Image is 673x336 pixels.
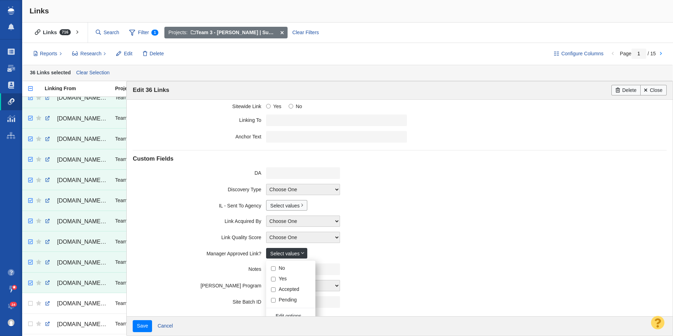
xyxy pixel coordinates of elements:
[611,85,640,95] a: Delete
[30,69,71,75] strong: 36 Links selected
[640,85,667,95] a: Close
[115,193,235,208] div: Team 3 - [PERSON_NAME] | Summer | [PERSON_NAME]\Credit One Bank\Credit One Bank - Digital PR - Ra...
[124,50,132,57] span: Edit
[57,116,117,122] span: [DOMAIN_NAME][URL]
[45,154,109,166] a: [DOMAIN_NAME][URL]
[115,234,235,249] div: Team 3 - [PERSON_NAME] | Summer | [PERSON_NAME]\Credit One Bank\Credit One - Digital PR - The Soc...
[80,50,101,57] span: Research
[289,101,302,110] label: No
[153,321,177,331] a: Cancel
[45,216,109,228] a: [DOMAIN_NAME][URL]
[8,6,14,15] img: buzzstream_logo_iconsimple.png
[279,275,287,282] label: Yes
[133,248,266,257] label: Manager Approved Link?
[57,218,117,224] span: [DOMAIN_NAME][URL]
[133,232,266,241] label: Link Quality Score
[45,113,109,125] a: [DOMAIN_NAME][URL]
[115,295,235,311] div: Team 3 - [PERSON_NAME] | Summer | [PERSON_NAME]\Credit One Bank\Credit One Bank - Digital PR - Ra...
[151,30,158,36] span: 1
[289,104,293,108] input: No
[133,131,266,140] label: Anchor Text
[45,133,109,145] a: [DOMAIN_NAME][URL]
[191,30,367,35] span: Team 3 - [PERSON_NAME] | Summer | [PERSON_NAME]\Credit One Bank
[133,320,152,332] input: Save
[115,152,235,167] div: Team 3 - [PERSON_NAME] | Summer | [PERSON_NAME]\Credit One Bank\Credit One Bank - Digital PR - Ge...
[57,239,117,245] span: [DOMAIN_NAME][URL]
[30,48,66,60] button: Reports
[115,111,235,126] div: Team 3 - [PERSON_NAME] | Summer | [PERSON_NAME]\Credit One Bank\Credit One - Digital PR - The Soc...
[115,86,241,91] div: Project
[112,48,136,60] button: Edit
[115,131,235,146] div: Team 3 - [PERSON_NAME] | Summer | [PERSON_NAME]\Credit One Bank\Credit One Bank - Digital PR - Ge...
[133,167,266,176] label: DA
[45,318,109,330] a: [DOMAIN_NAME][URL]
[125,26,162,39] span: Filter
[45,236,109,248] a: [DOMAIN_NAME][URL]
[57,198,117,204] span: [DOMAIN_NAME][URL]
[279,286,299,292] label: Accepted
[139,48,168,60] button: Delete
[57,157,117,163] span: [DOMAIN_NAME][URL]
[133,114,266,123] label: Linking To
[150,50,164,57] span: Delete
[40,50,57,57] span: Reports
[57,321,117,327] span: [DOMAIN_NAME][URL]
[45,277,109,289] a: [DOMAIN_NAME][URL]
[266,248,307,259] a: Select values
[169,29,188,36] span: Projects:
[45,298,109,310] a: [DOMAIN_NAME][URL]
[133,155,666,162] h4: Custom Fields
[115,254,235,269] div: Team 3 - [PERSON_NAME] | Summer | [PERSON_NAME]\Credit One Bank\Credit One - Digital PR - The Soc...
[266,311,320,321] a: Edit options...
[45,86,114,91] div: Linking From
[57,280,117,286] span: [DOMAIN_NAME][URL]
[133,184,266,193] label: Discovery Type
[75,68,111,78] a: Clear Selection
[133,280,266,289] label: [PERSON_NAME] Program
[115,172,235,187] div: Team 3 - [PERSON_NAME] | Summer | [PERSON_NAME]\Credit One Bank\Credit One Bank - Digital PR - Ra...
[45,86,114,92] a: Linking From
[133,87,169,93] span: Edit 36 Links
[266,104,271,108] input: Yes
[57,260,117,266] span: [DOMAIN_NAME][URL]
[279,297,297,303] label: Pending
[561,50,604,57] span: Configure Columns
[57,95,209,101] span: [DOMAIN_NAME][URL][PERSON_NAME][PERSON_NAME]
[133,216,266,224] label: Link Acquired By
[279,265,285,271] label: No
[68,48,110,60] button: Research
[8,319,15,326] img: 0a657928374d280f0cbdf2a1688580e1
[133,296,266,305] label: Site Batch ID
[93,26,122,39] input: Search
[57,136,117,142] span: [DOMAIN_NAME][URL]
[45,257,109,269] a: [DOMAIN_NAME][URL]
[133,200,266,209] label: IL - Sent To Agency
[266,101,281,110] label: Yes
[57,300,117,306] span: [DOMAIN_NAME][URL]
[133,101,266,110] label: Sitewide Link
[620,51,656,56] span: Page / 15
[30,7,49,15] span: Links
[45,92,109,104] a: [DOMAIN_NAME][URL][PERSON_NAME][PERSON_NAME]
[45,174,109,186] a: [DOMAIN_NAME][URL]
[10,302,17,307] span: 24
[115,90,235,105] div: Team 3 - [PERSON_NAME] | Summer | [PERSON_NAME]\Credit One Bank\Credit One - Digital PR - The Soc...
[550,48,608,60] button: Configure Columns
[288,27,323,39] div: Clear Filters
[115,316,235,331] div: Team 3 - [PERSON_NAME] | Summer | [PERSON_NAME]\Credit One Bank\Credit One Bank - Digital PR - Ra...
[266,200,307,211] a: Select values
[57,177,117,183] span: [DOMAIN_NAME][URL]
[115,275,235,290] div: Team 3 - [PERSON_NAME] | Summer | [PERSON_NAME]\Credit One Bank\Credit One - Digital PR - The Soc...
[45,195,109,207] a: [DOMAIN_NAME][URL]
[133,263,266,272] label: Notes
[115,213,235,229] div: Team 3 - [PERSON_NAME] | Summer | [PERSON_NAME]\Credit One Bank\Credit One - Digital PR - The Soc...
